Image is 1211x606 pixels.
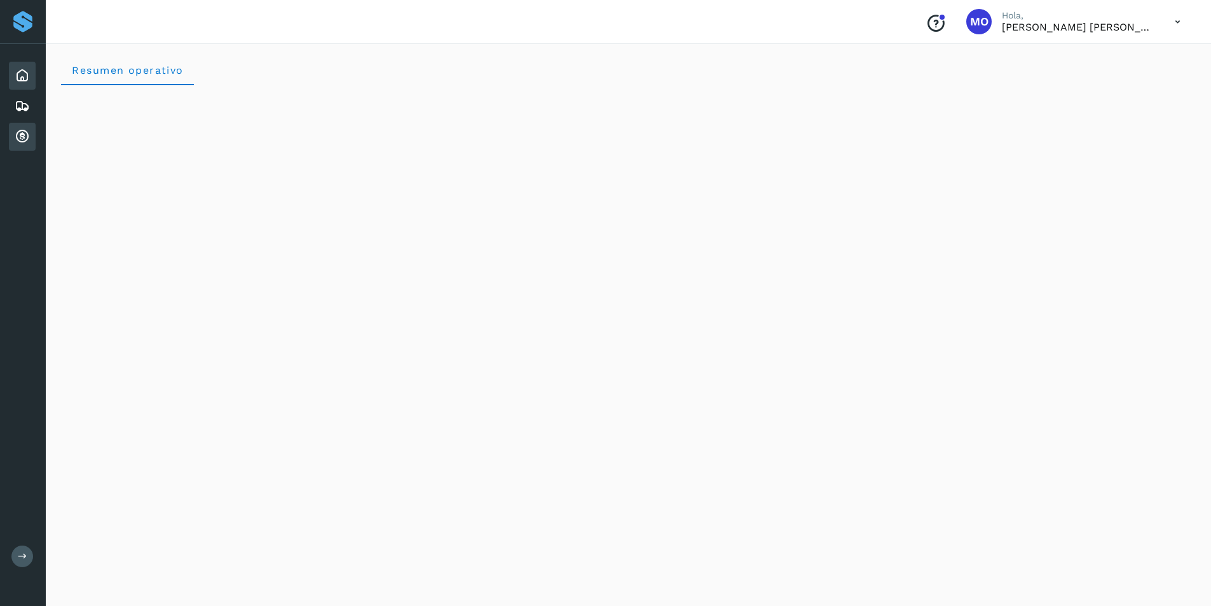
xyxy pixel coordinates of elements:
[9,92,36,120] div: Embarques
[71,64,184,76] span: Resumen operativo
[1002,10,1154,21] p: Hola,
[9,62,36,90] div: Inicio
[9,123,36,151] div: Cuentas por cobrar
[1002,21,1154,33] p: Macaria Olvera Camarillo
